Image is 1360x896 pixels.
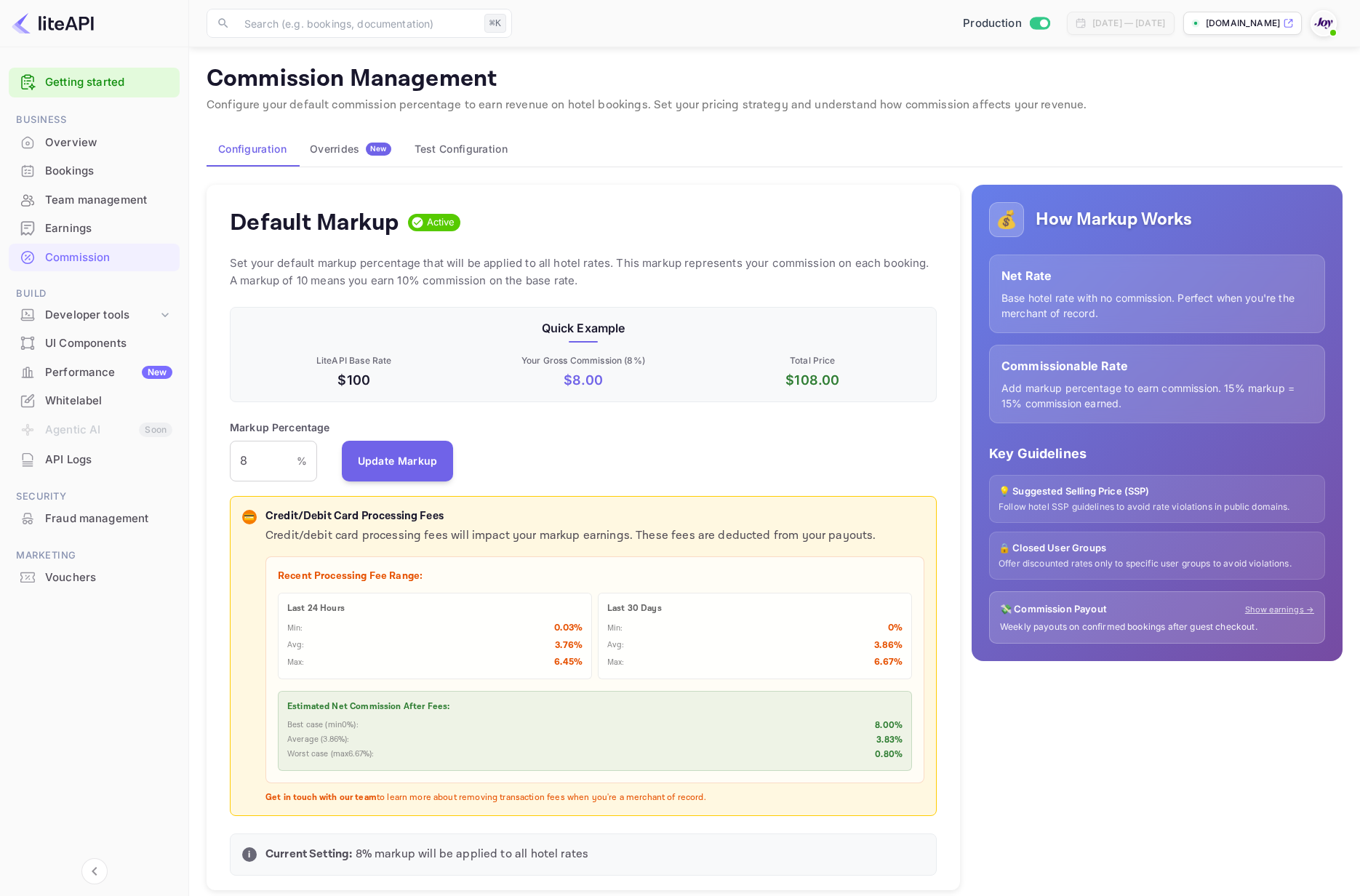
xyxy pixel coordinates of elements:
[701,370,924,390] p: $ 108.00
[888,621,903,636] p: 0 %
[9,157,180,184] a: Bookings
[963,15,1022,32] span: Production
[554,655,583,670] p: 6.45 %
[874,639,903,653] p: 3.86 %
[9,359,180,385] a: PerformanceNew
[244,511,255,524] p: 💳
[265,792,377,803] strong: Get in touch with our team
[9,129,180,157] div: Overview
[555,639,583,653] p: 3.76 %
[996,207,1017,233] p: 💰
[607,602,903,615] p: Last 30 Days
[45,163,172,180] div: Bookings
[1001,380,1313,411] p: Add markup percentage to earn commission. 15% markup = 15% commission earned.
[554,621,583,636] p: 0.03 %
[45,511,172,527] div: Fraud management
[1000,602,1107,617] p: 💸 Commission Payout
[9,387,180,415] div: Whitelabel
[265,527,924,545] p: Credit/debit card processing fees will impact your markup earnings. These fees are deducted from ...
[9,329,180,356] a: UI Components
[9,329,180,358] div: UI Components
[45,335,172,352] div: UI Components
[876,734,903,747] p: 3.83 %
[957,15,1055,32] div: Switch to Sandbox mode
[81,858,108,884] button: Collapse navigation
[9,387,180,414] a: Whitelabel
[207,97,1343,114] p: Configure your default commission percentage to earn revenue on hotel bookings. Set your pricing ...
[9,186,180,215] div: Team management
[45,364,172,381] div: Performance
[9,157,180,185] div: Bookings
[471,354,695,367] p: Your Gross Commission ( 8 %)
[236,9,479,38] input: Search (e.g. bookings, documentation)
[12,12,94,35] img: LiteAPI logo
[607,657,625,669] p: Max:
[287,657,305,669] p: Max:
[45,220,172,237] div: Earnings
[421,215,461,230] span: Active
[1206,17,1280,30] p: [DOMAIN_NAME]
[701,354,924,367] p: Total Price
[9,505,180,532] a: Fraud management
[9,564,180,592] div: Vouchers
[242,319,924,337] p: Quick Example
[278,569,912,584] p: Recent Processing Fee Range:
[45,569,172,586] div: Vouchers
[242,354,465,367] p: LiteAPI Base Rate
[366,144,391,153] span: New
[1092,17,1165,30] div: [DATE] — [DATE]
[989,444,1325,463] p: Key Guidelines
[45,135,172,151] div: Overview
[1000,621,1314,633] p: Weekly payouts on confirmed bookings after guest checkout.
[287,719,359,732] p: Best case (min 0 %):
[1001,267,1313,284] p: Net Rate
[242,370,465,390] p: $100
[9,446,180,474] div: API Logs
[9,215,180,243] div: Earnings
[875,748,903,761] p: 0.80 %
[9,303,180,328] div: Developer tools
[607,639,625,652] p: Avg:
[287,602,583,615] p: Last 24 Hours
[999,484,1316,499] p: 💡 Suggested Selling Price (SSP)
[265,508,924,525] p: Credit/Debit Card Processing Fees
[207,65,1343,94] p: Commission Management
[287,734,349,746] p: Average ( 3.86 %):
[999,558,1316,570] p: Offer discounted rates only to specific user groups to avoid violations.
[287,700,903,713] p: Estimated Net Commission After Fees:
[265,847,352,862] strong: Current Setting:
[9,446,180,473] a: API Logs
[1036,208,1192,231] h5: How Markup Works
[9,286,180,302] span: Build
[9,505,180,533] div: Fraud management
[1001,357,1313,375] p: Commissionable Rate
[607,623,623,635] p: Min:
[230,420,330,435] p: Markup Percentage
[142,366,172,379] div: New
[471,370,695,390] p: $ 8.00
[875,719,903,732] p: 8.00 %
[45,192,172,209] div: Team management
[999,541,1316,556] p: 🔒 Closed User Groups
[874,655,903,670] p: 6.67 %
[9,489,180,505] span: Security
[230,255,937,289] p: Set your default markup percentage that will be applied to all hotel rates. This markup represent...
[287,623,303,635] p: Min:
[9,564,180,591] a: Vouchers
[45,452,172,468] div: API Logs
[248,848,250,861] p: i
[9,112,180,128] span: Business
[45,307,158,324] div: Developer tools
[287,748,374,761] p: Worst case (max 6.67 %):
[265,846,924,863] p: 8 % markup will be applied to all hotel rates
[9,129,180,156] a: Overview
[45,249,172,266] div: Commission
[9,548,180,564] span: Marketing
[45,393,172,409] div: Whitelabel
[9,244,180,272] div: Commission
[999,501,1316,513] p: Follow hotel SSP guidelines to avoid rate violations in public domains.
[9,186,180,213] a: Team management
[9,68,180,97] div: Getting started
[9,359,180,387] div: PerformanceNew
[45,74,172,91] a: Getting started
